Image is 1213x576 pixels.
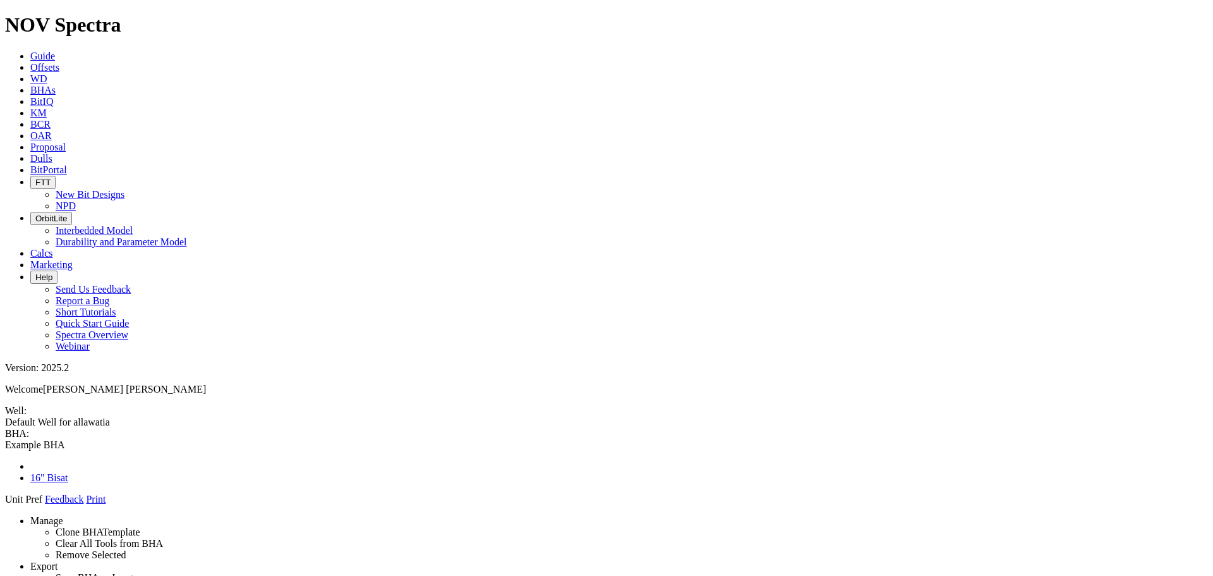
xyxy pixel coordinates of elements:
[56,549,126,560] a: Remove Selected
[30,515,63,526] a: Manage
[5,384,1208,395] p: Welcome
[30,96,53,107] a: BitIQ
[30,142,66,152] a: Proposal
[30,62,59,73] a: Offsets
[30,176,56,189] button: FTT
[5,13,1208,37] h1: NOV Spectra
[56,295,109,306] a: Report a Bug
[56,341,90,352] a: Webinar
[102,527,140,537] span: Template
[30,130,52,141] a: OAR
[30,472,68,483] a: 16" Bisat
[30,259,73,270] a: Marketing
[30,85,56,95] a: BHAs
[56,538,163,549] a: Clear All Tools from BHA
[30,107,47,118] a: KM
[30,119,51,130] a: BCR
[30,73,47,84] a: WD
[30,271,57,284] button: Help
[56,527,140,537] a: Clone BHA
[5,405,1208,428] span: Well:
[56,200,76,211] a: NPD
[5,428,1208,484] span: BHA:
[35,214,67,223] span: OrbitLite
[56,329,128,340] a: Spectra Overview
[45,494,83,505] a: Feedback
[30,153,52,164] a: Dulls
[43,384,206,395] span: [PERSON_NAME] [PERSON_NAME]
[56,236,187,247] a: Durability and Parameter Model
[30,561,58,572] a: Export
[35,273,52,282] span: Help
[35,178,51,187] span: FTT
[30,164,67,175] a: BitPortal
[5,494,42,505] a: Unit Pref
[86,494,106,505] a: Print
[5,417,110,427] span: Default Well for allawatia
[30,51,55,61] a: Guide
[56,307,116,317] a: Short Tutorials
[5,362,1208,374] div: Version: 2025.2
[56,284,131,295] a: Send Us Feedback
[56,318,129,329] a: Quick Start Guide
[30,212,72,225] button: OrbitLite
[56,225,133,236] a: Interbedded Model
[30,248,53,259] a: Calcs
[5,439,65,450] span: Example BHA
[56,189,124,200] a: New Bit Designs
